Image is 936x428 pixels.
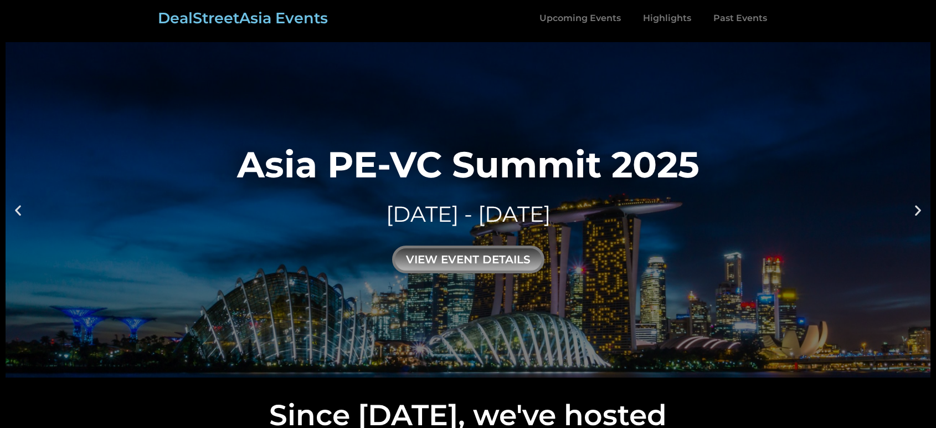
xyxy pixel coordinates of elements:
a: Asia PE-VC Summit 2025[DATE] - [DATE]view event details [6,42,930,378]
a: Highlights [632,6,702,31]
a: DealStreetAsia Events [158,9,328,27]
div: [DATE] - [DATE] [237,199,700,230]
a: Upcoming Events [528,6,632,31]
a: Past Events [702,6,778,31]
div: view event details [392,246,544,273]
div: Asia PE-VC Summit 2025 [237,146,700,182]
